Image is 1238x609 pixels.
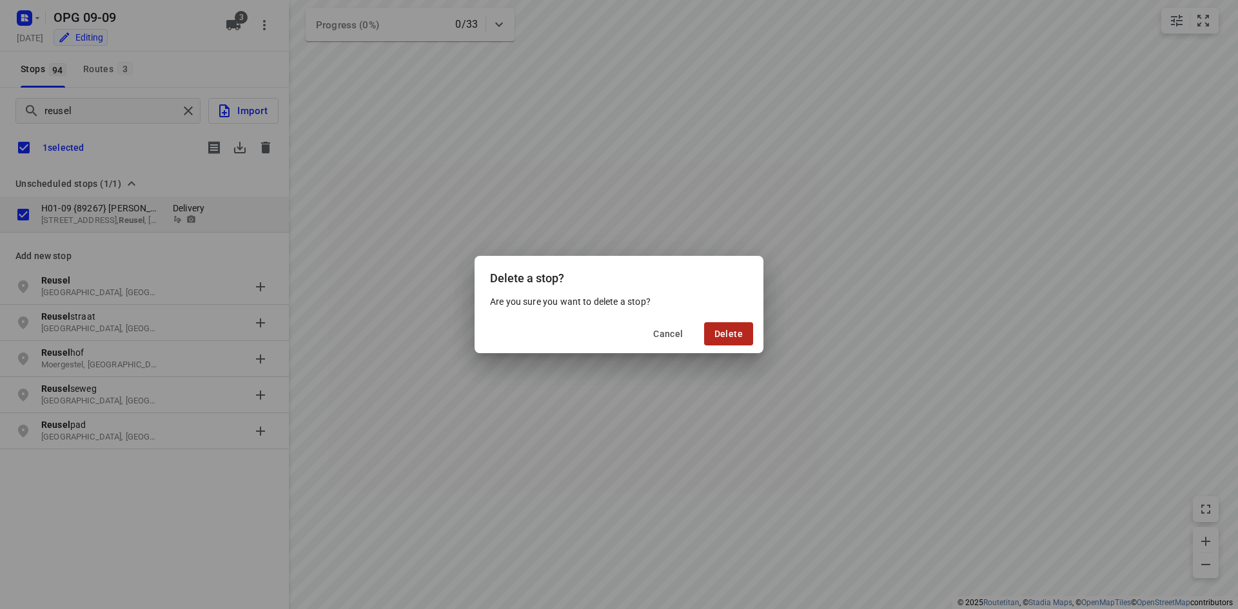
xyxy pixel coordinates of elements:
[490,295,748,308] p: Are you sure you want to delete a stop?
[643,322,693,345] button: Cancel
[653,329,683,339] span: Cancel
[475,256,763,295] div: Delete a stop?
[714,329,743,339] span: Delete
[704,322,753,345] button: Delete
